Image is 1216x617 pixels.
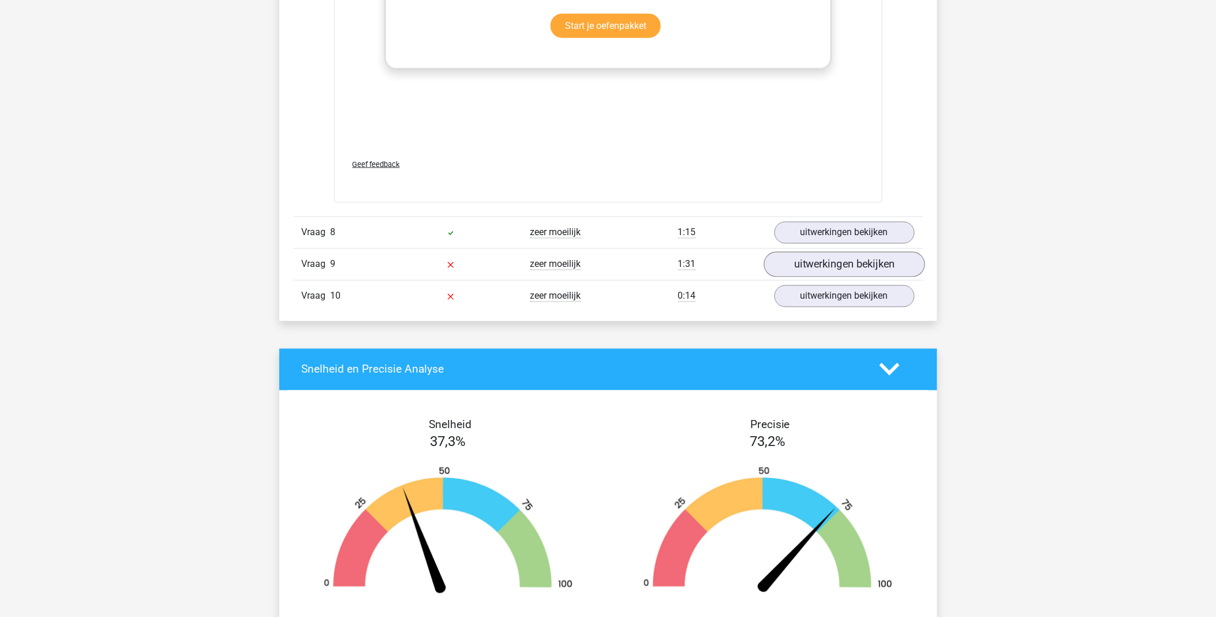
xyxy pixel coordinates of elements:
[302,226,331,240] span: Vraag
[331,259,336,270] span: 9
[302,258,331,272] span: Vraag
[622,418,919,432] h4: Precisie
[331,291,341,302] span: 10
[306,466,591,599] img: 37.6954ec9c0e6e.png
[626,466,911,599] img: 73.25cbf712a188.png
[775,222,915,244] a: uitwerkingen bekijken
[678,227,696,239] span: 1:15
[678,291,696,302] span: 0:14
[530,291,581,302] span: zeer moeilijk
[764,252,925,277] a: uitwerkingen bekijken
[431,434,466,450] span: 37,3%
[530,259,581,270] span: zeer moeilijk
[331,227,336,238] span: 8
[302,289,331,303] span: Vraag
[353,160,400,169] span: Geef feedback
[750,434,786,450] span: 73,2%
[302,418,600,432] h4: Snelheid
[678,259,696,270] span: 1:31
[302,363,862,376] h4: Snelheid en Precisie Analyse
[530,227,581,239] span: zeer moeilijk
[775,285,915,307] a: uitwerkingen bekijken
[551,14,661,38] a: Start je oefenpakket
